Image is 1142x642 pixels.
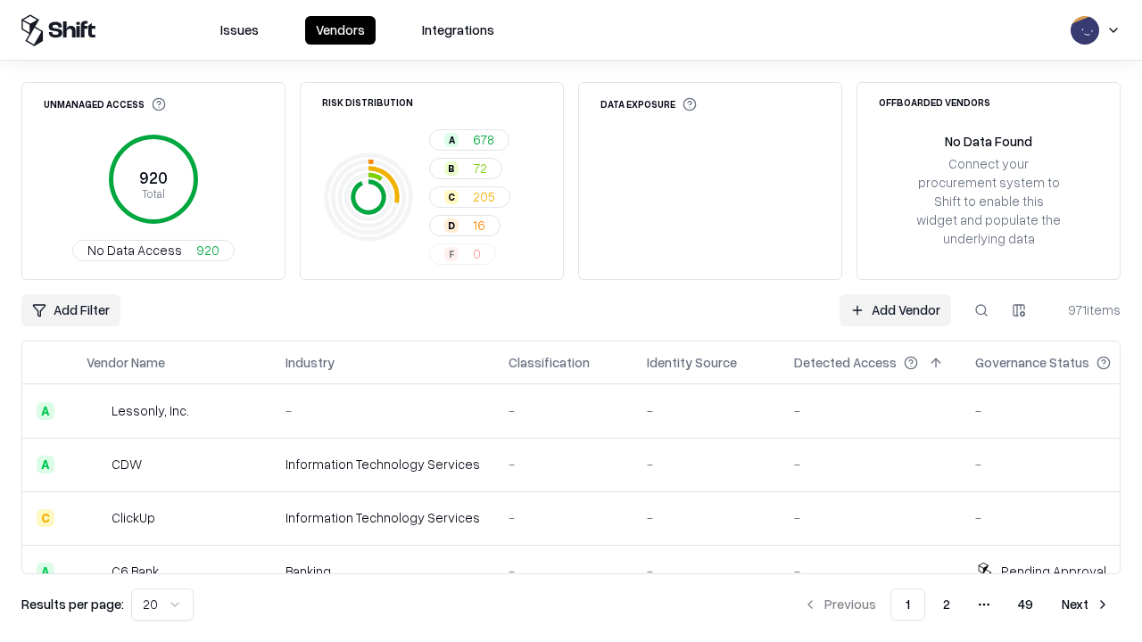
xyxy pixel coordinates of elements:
div: B [444,161,459,176]
button: Issues [210,16,269,45]
div: Vendor Name [87,353,165,372]
span: 205 [473,187,495,206]
button: D16 [429,215,501,236]
div: Information Technology Services [285,455,480,473]
div: Unmanaged Access [44,97,166,111]
button: A678 [429,129,509,151]
button: 49 [1004,588,1047,621]
div: 971 items [1049,300,1121,319]
div: - [509,401,618,420]
div: D [444,218,459,233]
span: 72 [473,159,487,177]
div: C [37,509,54,527]
div: - [975,508,1139,527]
button: No Data Access920 [72,240,235,261]
div: - [285,401,480,420]
div: - [794,562,947,580]
div: Lessonly, Inc. [112,401,189,420]
div: - [794,401,947,420]
div: Industry [285,353,335,372]
button: B72 [429,158,502,179]
div: Classification [509,353,590,372]
div: CDW [112,455,142,473]
nav: pagination [792,588,1121,621]
button: 1 [890,588,925,621]
div: Data Exposure [600,97,697,111]
div: Pending Approval [1001,562,1106,580]
div: - [975,401,1139,420]
img: C6 Bank [87,563,104,580]
span: 678 [473,130,494,149]
div: A [444,133,459,147]
div: - [509,455,618,473]
button: Add Filter [21,294,120,326]
div: C [444,190,459,204]
div: - [794,455,947,473]
div: Banking [285,562,480,580]
div: Offboarded Vendors [879,97,990,107]
p: Results per page: [21,595,124,613]
span: 16 [473,216,485,235]
div: - [509,508,618,527]
div: - [647,508,765,527]
div: Information Technology Services [285,508,480,527]
div: A [37,402,54,420]
div: A [37,563,54,580]
a: Add Vendor [840,294,951,326]
tspan: 920 [139,168,168,187]
tspan: Total [142,186,165,201]
div: Risk Distribution [322,97,413,107]
div: - [647,562,765,580]
img: CDW [87,456,104,473]
img: ClickUp [87,509,104,527]
div: No Data Found [945,132,1032,151]
div: Connect your procurement system to Shift to enable this widget and populate the underlying data [914,154,1063,249]
div: - [647,401,765,420]
div: - [509,562,618,580]
button: 2 [929,588,964,621]
span: No Data Access [87,241,182,259]
button: Integrations [411,16,505,45]
div: - [975,455,1139,473]
button: Next [1051,588,1121,621]
button: C205 [429,186,510,208]
div: A [37,456,54,473]
div: Identity Source [647,353,737,372]
div: ClickUp [112,508,155,527]
div: - [794,508,947,527]
div: Governance Status [975,353,1089,372]
span: 920 [196,241,219,259]
img: Lessonly, Inc. [87,402,104,420]
div: Detected Access [794,353,897,372]
div: - [647,455,765,473]
button: Vendors [305,16,376,45]
div: C6 Bank [112,562,159,580]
